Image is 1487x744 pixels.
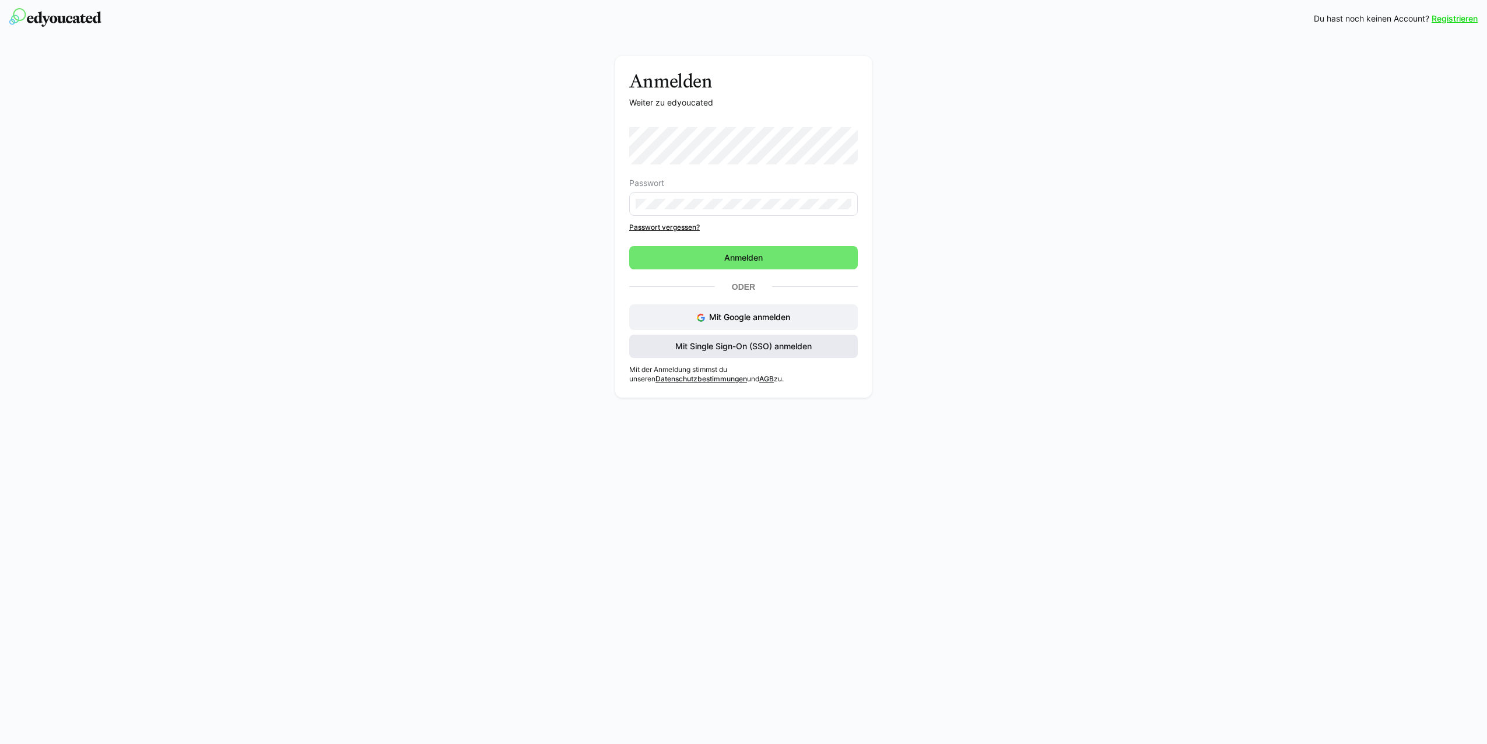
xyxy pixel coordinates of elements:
p: Oder [715,279,772,295]
h3: Anmelden [629,70,858,92]
button: Mit Google anmelden [629,304,858,330]
a: Datenschutzbestimmungen [655,374,747,383]
span: Anmelden [723,252,764,264]
button: Anmelden [629,246,858,269]
a: Registrieren [1432,13,1478,24]
span: Du hast noch keinen Account? [1314,13,1429,24]
button: Mit Single Sign-On (SSO) anmelden [629,335,858,358]
span: Mit Single Sign-On (SSO) anmelden [674,341,813,352]
img: edyoucated [9,8,101,27]
p: Weiter zu edyoucated [629,97,858,108]
span: Mit Google anmelden [709,312,790,322]
a: Passwort vergessen? [629,223,858,232]
a: AGB [759,374,774,383]
p: Mit der Anmeldung stimmst du unseren und zu. [629,365,858,384]
span: Passwort [629,178,664,188]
